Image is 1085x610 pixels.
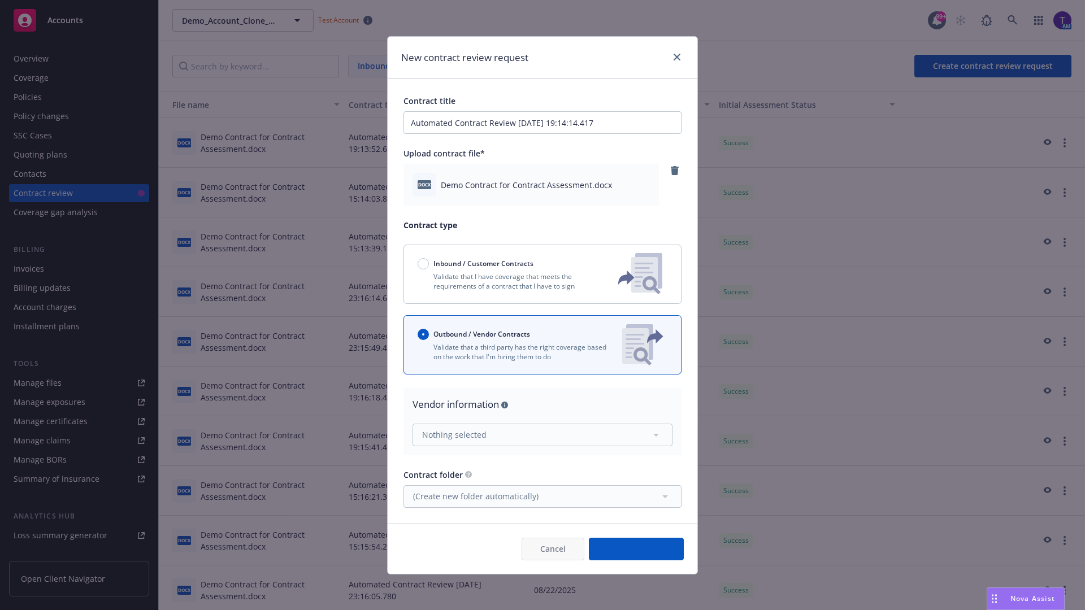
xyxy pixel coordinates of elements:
div: Vendor information [413,397,672,412]
input: Outbound / Vendor Contracts [418,329,429,340]
a: close [670,50,684,64]
div: Drag to move [987,588,1001,609]
input: Enter a title for this contract [403,111,682,134]
span: Nova Assist [1010,594,1055,603]
button: Nothing selected [413,424,672,446]
button: Cancel [522,538,584,560]
button: Outbound / Vendor ContractsValidate that a third party has the right coverage based on the work t... [403,315,682,374]
button: Create request [589,538,684,560]
button: Nova Assist [987,587,1065,610]
span: Outbound / Vendor Contracts [433,329,530,339]
p: Contract type [403,219,682,231]
span: Inbound / Customer Contracts [433,259,533,268]
button: (Create new folder automatically) [403,485,682,508]
span: Create request [607,543,665,554]
span: Cancel [540,543,566,554]
span: docx [418,180,431,189]
h1: New contract review request [401,50,528,65]
input: Inbound / Customer Contracts [418,258,429,269]
span: Demo Contract for Contract Assessment.docx [441,179,612,191]
p: Validate that I have coverage that meets the requirements of a contract that I have to sign [418,272,600,291]
p: Validate that a third party has the right coverage based on the work that I'm hiring them to do [418,342,613,361]
span: (Create new folder automatically) [413,490,539,502]
span: Contract folder [403,469,463,480]
a: remove [668,164,682,177]
span: Contract title [403,95,455,106]
button: Inbound / Customer ContractsValidate that I have coverage that meets the requirements of a contra... [403,245,682,304]
span: Nothing selected [422,429,487,441]
span: Upload contract file* [403,148,485,159]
